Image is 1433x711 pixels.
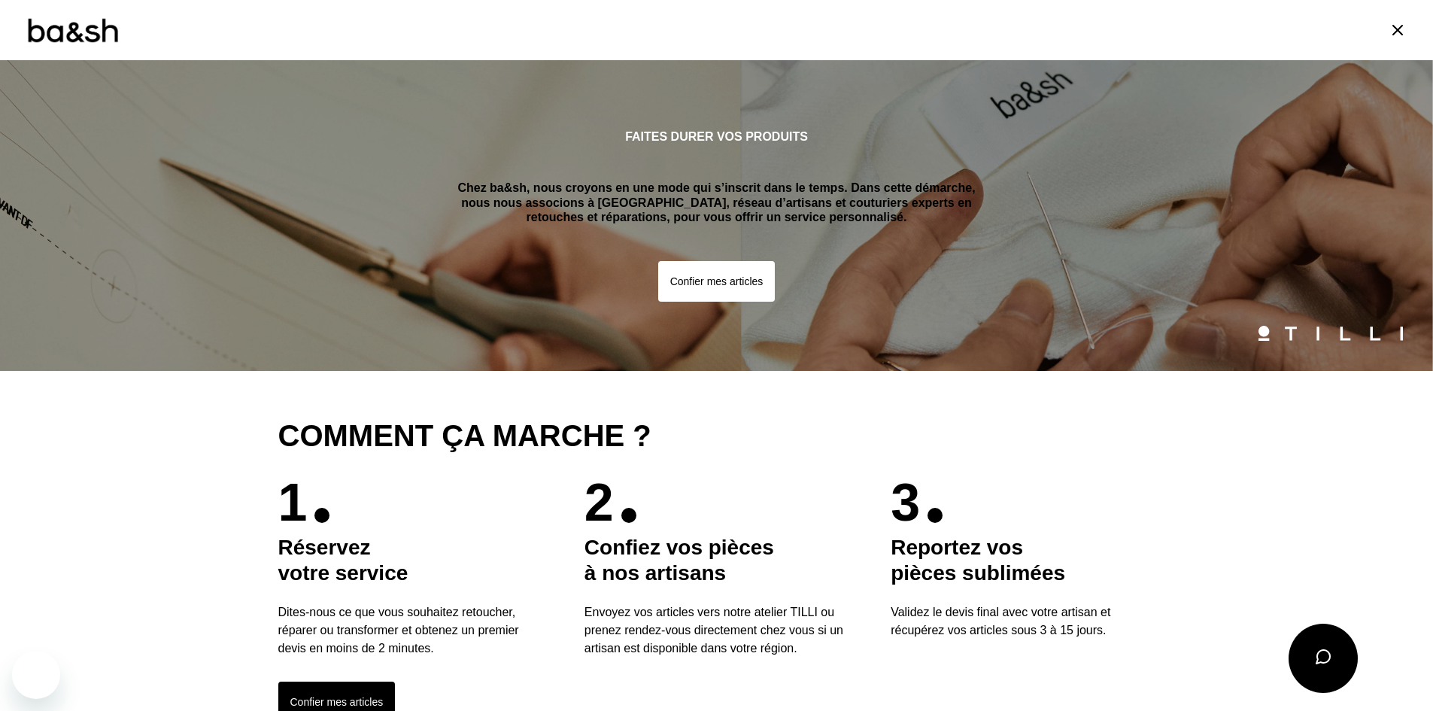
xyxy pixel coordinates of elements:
span: votre service [278,561,408,585]
img: Logo ba&sh by Tilli [26,17,119,44]
h1: Faites durer vos produits [625,129,808,144]
span: à nos artisans [584,561,726,585]
span: pièces sublimées [891,561,1065,585]
p: Validez le devis final avec votre artisan et récupérez vos articles sous 3 à 15 jours. [891,603,1155,640]
p: 2 [584,476,614,529]
img: Logo Tilli [1258,326,1403,341]
span: Confiez vos pièces [584,536,774,559]
p: 3 [891,476,920,529]
span: Reportez vos [891,536,1023,559]
p: Chez ba&sh, nous croyons en une mode qui s’inscrit dans le temps. Dans cette démarche, nous nous ... [452,181,982,224]
span: Réservez [278,536,371,559]
p: Envoyez vos articles vers notre atelier TILLI ou prenez rendez-vous directement chez vous si un a... [584,603,849,658]
p: Dites-nous ce que vous souhaitez retoucher, réparer ou transformer et obtenez un premier devis en... [278,603,542,658]
p: 1 [278,476,308,529]
button: Confier mes articles [658,261,776,302]
h2: Comment ça marche ? [278,419,1155,452]
iframe: Bouton de lancement de la fenêtre de messagerie [12,651,60,699]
